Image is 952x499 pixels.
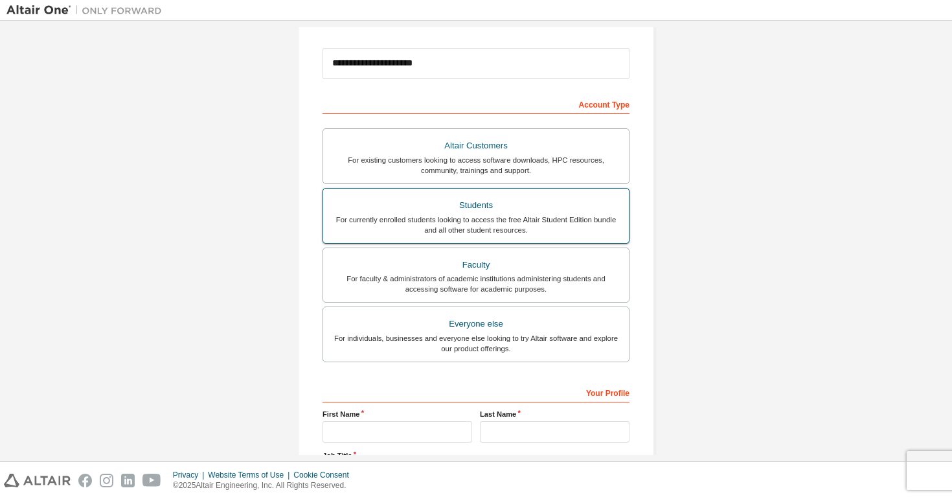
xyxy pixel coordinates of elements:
[331,137,621,155] div: Altair Customers
[173,480,357,491] p: © 2025 Altair Engineering, Inc. All Rights Reserved.
[331,273,621,294] div: For faculty & administrators of academic institutions administering students and accessing softwa...
[121,474,135,487] img: linkedin.svg
[142,474,161,487] img: youtube.svg
[480,409,629,419] label: Last Name
[331,333,621,354] div: For individuals, businesses and everyone else looking to try Altair software and explore our prod...
[208,470,293,480] div: Website Terms of Use
[4,474,71,487] img: altair_logo.svg
[323,450,629,461] label: Job Title
[323,382,629,402] div: Your Profile
[78,474,92,487] img: facebook.svg
[293,470,356,480] div: Cookie Consent
[323,93,629,114] div: Account Type
[323,409,472,419] label: First Name
[331,315,621,333] div: Everyone else
[100,474,113,487] img: instagram.svg
[173,470,208,480] div: Privacy
[331,196,621,215] div: Students
[331,215,621,235] div: For currently enrolled students looking to access the free Altair Student Edition bundle and all ...
[6,4,168,17] img: Altair One
[331,256,621,274] div: Faculty
[331,155,621,176] div: For existing customers looking to access software downloads, HPC resources, community, trainings ...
